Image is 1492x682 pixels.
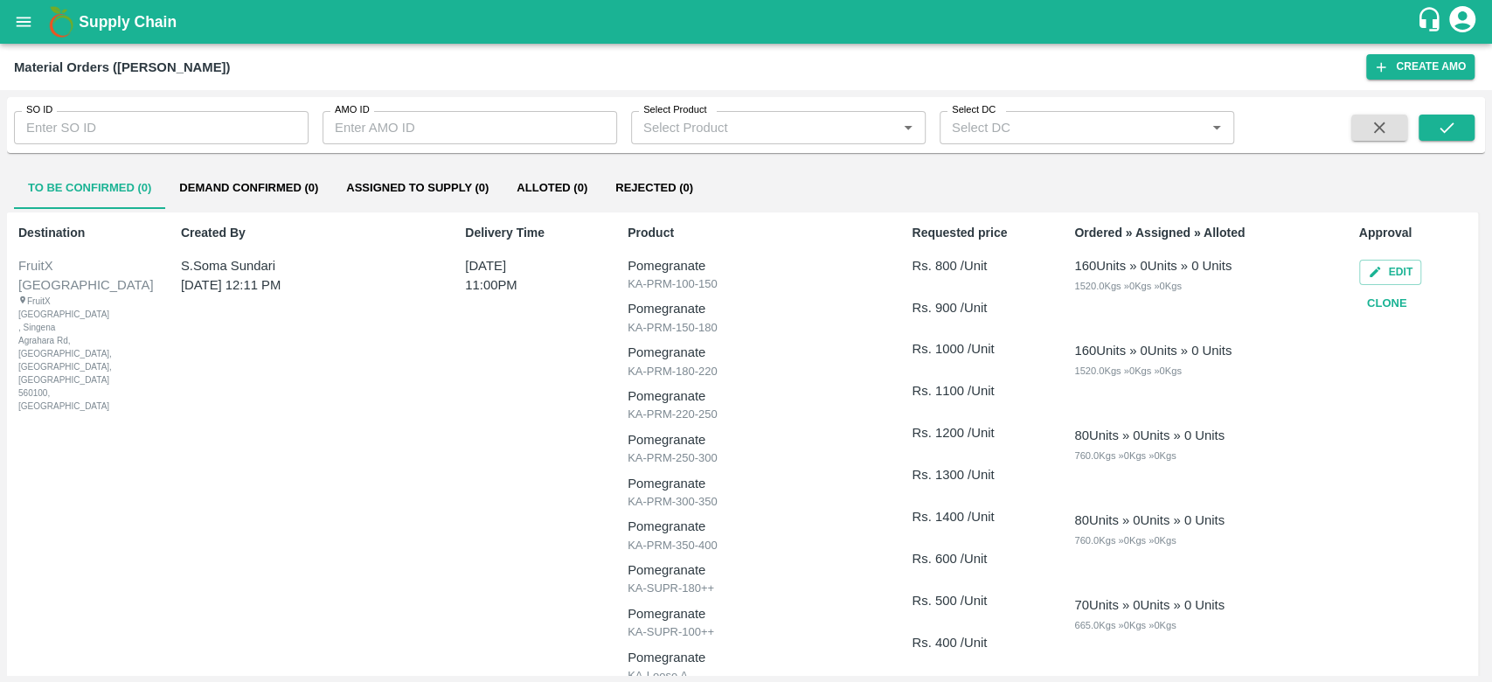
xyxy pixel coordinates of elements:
[503,167,601,209] button: Alloted (0)
[628,604,864,623] p: Pomegranate
[1074,341,1232,360] div: 160 Units » 0 Units » 0 Units
[628,580,864,597] p: KA-SUPR-180++
[1416,6,1447,38] div: customer-support
[181,275,397,295] p: [DATE] 12:11 PM
[1447,3,1478,40] div: account of current user
[465,256,559,296] p: [DATE] 11:00PM
[628,537,864,554] p: KA-PRM-350-400
[465,224,579,242] p: Delivery Time
[628,343,864,362] p: Pomegranate
[1359,289,1415,319] button: Clone
[628,256,864,275] p: Pomegranate
[14,56,230,79] div: Material Orders ([PERSON_NAME])
[1359,224,1474,242] p: Approval
[628,406,864,423] p: KA-PRM-220-250
[628,224,864,242] p: Product
[912,339,1026,358] p: Rs. 1000 /Unit
[3,2,44,42] button: open drawer
[628,474,864,493] p: Pomegranate
[912,507,1026,526] p: Rs. 1400 /Unit
[18,256,130,296] div: FruitX [GEOGRAPHIC_DATA]
[628,648,864,667] p: Pomegranate
[912,633,1026,652] p: Rs. 400 /Unit
[1205,116,1228,139] button: Open
[1359,260,1421,285] button: Edit
[601,167,707,209] button: Rejected (0)
[1074,620,1176,630] span: 665.0 Kgs » 0 Kgs » 0 Kgs
[1074,224,1311,242] p: Ordered » Assigned » Alloted
[14,167,165,209] button: To Be Confirmed (0)
[628,275,864,293] p: KA-PRM-100-150
[912,465,1026,484] p: Rs. 1300 /Unit
[79,10,1416,34] a: Supply Chain
[18,295,86,413] div: FruitX [GEOGRAPHIC_DATA] , Singena Agrahara Rd, [GEOGRAPHIC_DATA], [GEOGRAPHIC_DATA], [GEOGRAPHIC...
[912,224,1026,242] p: Requested price
[628,493,864,511] p: KA-PRM-300-350
[18,224,133,242] p: Destination
[952,103,996,117] label: Select DC
[628,449,864,467] p: KA-PRM-250-300
[628,517,864,536] p: Pomegranate
[181,256,397,275] p: S.Soma Sundari
[628,623,864,641] p: KA-SUPR-100++
[643,103,706,117] label: Select Product
[79,13,177,31] b: Supply Chain
[165,167,332,209] button: Demand Confirmed (0)
[1074,281,1181,291] span: 1520.0 Kgs » 0 Kgs » 0 Kgs
[628,386,864,406] p: Pomegranate
[628,430,864,449] p: Pomegranate
[26,103,52,117] label: SO ID
[912,591,1026,610] p: Rs. 500 /Unit
[897,116,919,139] button: Open
[1074,595,1225,615] div: 70 Units » 0 Units » 0 Units
[945,116,1177,139] input: Select DC
[912,549,1026,568] p: Rs. 600 /Unit
[1074,426,1225,445] div: 80 Units » 0 Units » 0 Units
[335,103,370,117] label: AMO ID
[628,319,864,337] p: KA-PRM-150-180
[912,298,1026,317] p: Rs. 900 /Unit
[628,560,864,580] p: Pomegranate
[181,224,418,242] p: Created By
[332,167,503,209] button: Assigned to Supply (0)
[1074,256,1232,275] div: 160 Units » 0 Units » 0 Units
[1074,365,1181,376] span: 1520.0 Kgs » 0 Kgs » 0 Kgs
[323,111,617,144] input: Enter AMO ID
[636,116,892,139] input: Select Product
[1074,535,1176,546] span: 760.0 Kgs » 0 Kgs » 0 Kgs
[1074,450,1176,461] span: 760.0 Kgs » 0 Kgs » 0 Kgs
[14,111,309,144] input: Enter SO ID
[628,299,864,318] p: Pomegranate
[912,381,1026,400] p: Rs. 1100 /Unit
[44,4,79,39] img: logo
[628,363,864,380] p: KA-PRM-180-220
[912,423,1026,442] p: Rs. 1200 /Unit
[912,256,1026,275] p: Rs. 800 /Unit
[1366,54,1475,80] button: Create AMO
[1074,511,1225,530] div: 80 Units » 0 Units » 0 Units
